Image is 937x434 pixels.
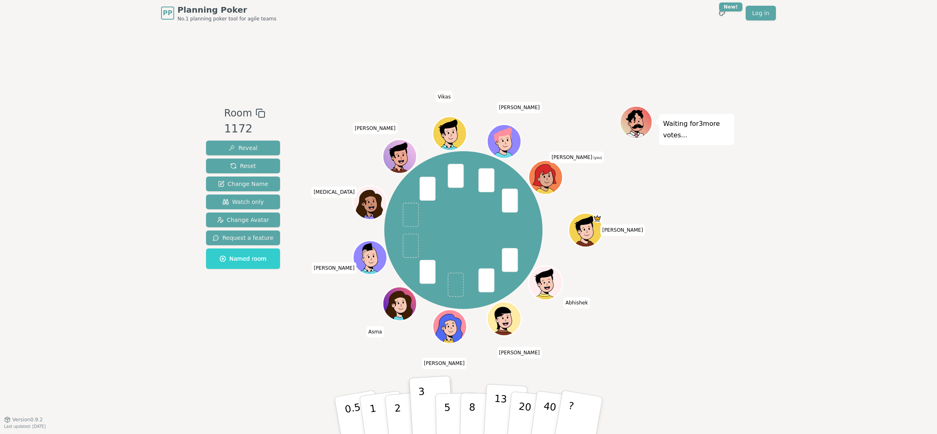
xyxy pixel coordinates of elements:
[497,102,542,113] span: Click to change your name
[366,326,384,338] span: Click to change your name
[312,186,356,198] span: Click to change your name
[206,213,280,227] button: Change Avatar
[563,297,590,309] span: Click to change your name
[177,4,276,16] span: Planning Poker
[4,416,43,423] button: Version0.9.2
[12,416,43,423] span: Version 0.9.2
[436,91,453,103] span: Click to change your name
[206,230,280,245] button: Request a feature
[206,141,280,155] button: Reveal
[549,152,604,163] span: Click to change your name
[663,118,730,141] p: Waiting for 3 more votes...
[222,198,264,206] span: Watch only
[224,121,265,137] div: 1172
[217,216,269,224] span: Change Avatar
[719,2,742,11] div: New!
[220,255,267,263] span: Named room
[4,424,46,429] span: Last updated: [DATE]
[206,159,280,173] button: Reset
[206,177,280,191] button: Change Name
[230,162,256,170] span: Reset
[161,4,276,22] a: PPPlanning PokerNo.1 planning poker tool for agile teams
[206,248,280,269] button: Named room
[592,156,602,160] span: (you)
[218,180,268,188] span: Change Name
[206,195,280,209] button: Watch only
[497,347,542,358] span: Click to change your name
[422,358,467,369] span: Click to change your name
[593,214,601,223] span: Viney is the host
[213,234,273,242] span: Request a feature
[163,8,172,18] span: PP
[600,224,645,236] span: Click to change your name
[177,16,276,22] span: No.1 planning poker tool for agile teams
[418,386,427,430] p: 3
[312,262,356,274] span: Click to change your name
[229,144,258,152] span: Reveal
[353,123,398,134] span: Click to change your name
[746,6,776,20] a: Log in
[715,6,729,20] button: New!
[529,161,561,193] button: Click to change your avatar
[224,106,252,121] span: Room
